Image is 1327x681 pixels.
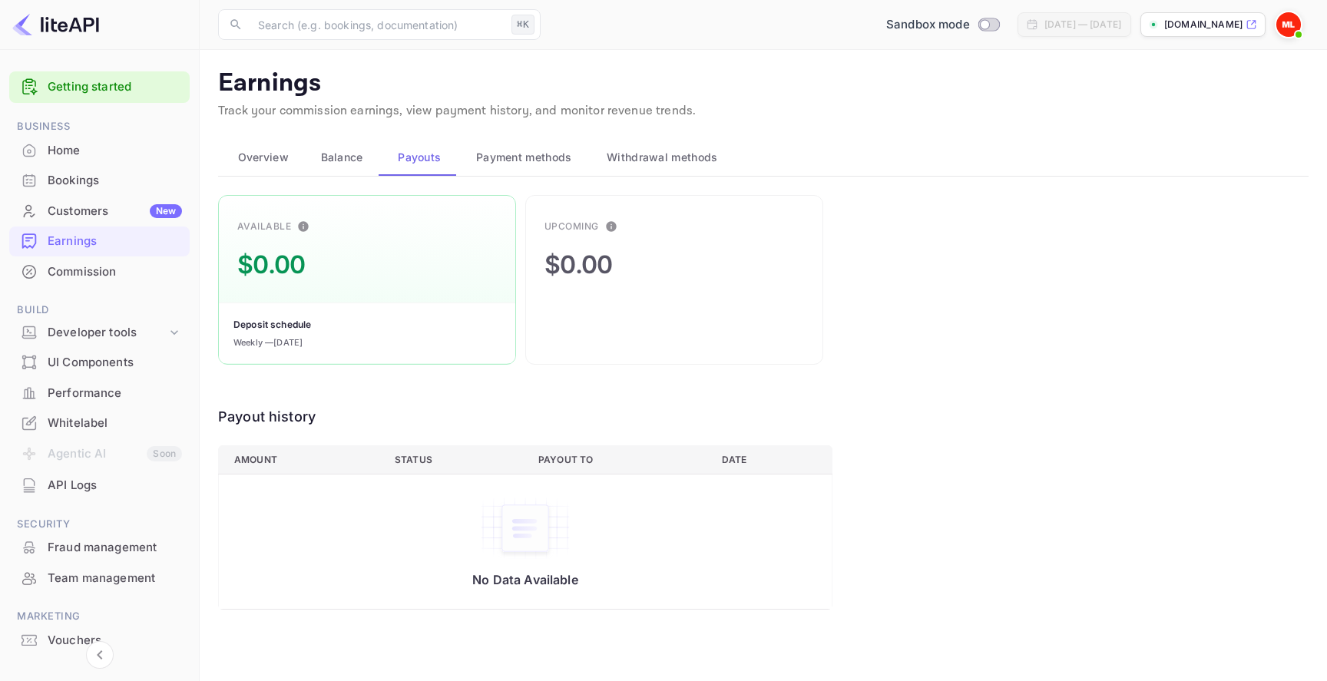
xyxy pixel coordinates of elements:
[544,246,613,283] div: $0.00
[9,71,190,103] div: Getting started
[710,445,832,474] th: Date
[544,220,599,233] div: Upcoming
[9,564,190,593] div: Team management
[1164,18,1243,31] p: [DOMAIN_NAME]
[886,16,970,34] span: Sandbox mode
[9,166,190,194] a: Bookings
[476,148,572,167] span: Payment methods
[237,220,291,233] div: Available
[48,539,182,557] div: Fraud management
[9,136,190,164] a: Home
[526,445,710,474] th: Payout to
[9,257,190,287] div: Commission
[86,641,114,669] button: Collapse navigation
[48,233,182,250] div: Earnings
[9,257,190,286] a: Commission
[9,379,190,408] div: Performance
[9,226,190,256] div: Earnings
[233,318,311,332] div: Deposit schedule
[607,148,717,167] span: Withdrawal methods
[48,632,182,650] div: Vouchers
[9,136,190,166] div: Home
[48,570,182,587] div: Team management
[9,564,190,592] a: Team management
[9,533,190,561] a: Fraud management
[249,9,505,40] input: Search (e.g. bookings, documentation)
[9,379,190,407] a: Performance
[9,516,190,533] span: Security
[234,572,816,587] p: No Data Available
[218,139,1309,176] div: scrollable auto tabs example
[321,148,363,167] span: Balance
[9,348,190,378] div: UI Components
[9,471,190,501] div: API Logs
[1276,12,1301,37] img: Mohamed Lemin
[218,406,832,427] div: Payout history
[48,385,182,402] div: Performance
[9,197,190,226] div: CustomersNew
[48,477,182,494] div: API Logs
[48,172,182,190] div: Bookings
[9,408,190,438] div: Whitelabel
[12,12,99,37] img: LiteAPI logo
[479,496,571,560] img: empty-state-table.svg
[880,16,1005,34] div: Switch to Production mode
[382,445,526,474] th: Status
[48,263,182,281] div: Commission
[9,118,190,135] span: Business
[218,445,832,610] table: a dense table
[9,533,190,563] div: Fraud management
[9,302,190,319] span: Build
[9,626,190,656] div: Vouchers
[48,78,182,96] a: Getting started
[48,354,182,372] div: UI Components
[511,15,534,35] div: ⌘K
[219,445,383,474] th: Amount
[599,214,624,239] button: This is the amount of commission earned for bookings that have not been finalized. After guest ch...
[48,203,182,220] div: Customers
[9,197,190,225] a: CustomersNew
[9,166,190,196] div: Bookings
[291,214,316,239] button: This is the amount of confirmed commission that will be paid to you on the next scheduled deposit
[9,408,190,437] a: Whitelabel
[9,226,190,255] a: Earnings
[48,415,182,432] div: Whitelabel
[9,626,190,654] a: Vouchers
[398,148,441,167] span: Payouts
[48,324,167,342] div: Developer tools
[237,246,306,283] div: $0.00
[9,608,190,625] span: Marketing
[9,348,190,376] a: UI Components
[9,319,190,346] div: Developer tools
[218,68,1309,99] p: Earnings
[150,204,182,218] div: New
[48,142,182,160] div: Home
[238,148,289,167] span: Overview
[1044,18,1121,31] div: [DATE] — [DATE]
[9,471,190,499] a: API Logs
[233,336,303,349] div: Weekly — [DATE]
[218,102,1309,121] p: Track your commission earnings, view payment history, and monitor revenue trends.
